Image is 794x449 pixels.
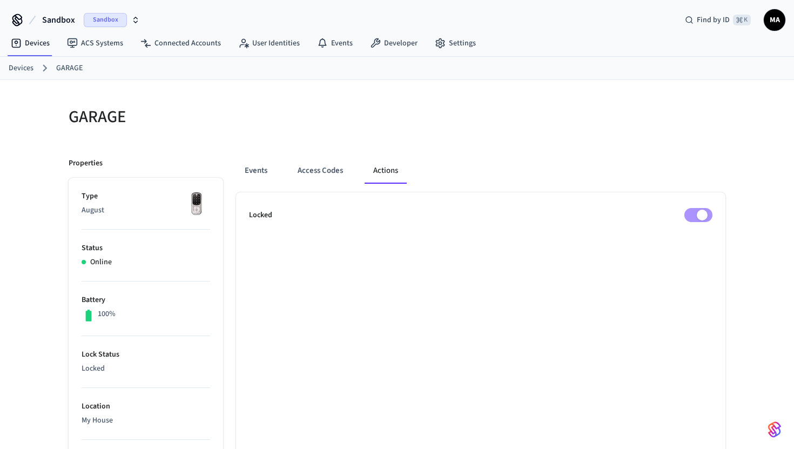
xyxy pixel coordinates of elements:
span: Sandbox [42,14,75,26]
p: Online [90,257,112,268]
a: Events [308,33,361,53]
span: ⌘ K [733,15,751,25]
a: Settings [426,33,485,53]
p: My House [82,415,210,426]
h5: GARAGE [69,106,391,128]
button: Actions [365,158,407,184]
a: ACS Systems [58,33,132,53]
button: Events [236,158,276,184]
a: GARAGE [56,63,83,74]
p: 100% [98,309,116,320]
a: Developer [361,33,426,53]
p: Locked [82,363,210,374]
a: Connected Accounts [132,33,230,53]
p: Status [82,243,210,254]
a: Devices [9,63,33,74]
a: User Identities [230,33,308,53]
p: Battery [82,294,210,306]
p: Type [82,191,210,202]
button: MA [764,9,785,31]
img: SeamLogoGradient.69752ec5.svg [768,421,781,438]
span: Sandbox [84,13,127,27]
p: Locked [249,210,272,221]
img: Yale Assure Touchscreen Wifi Smart Lock, Satin Nickel, Front [183,191,210,218]
span: Find by ID [697,15,730,25]
button: Access Codes [289,158,352,184]
div: Find by ID⌘ K [676,10,759,30]
p: August [82,205,210,216]
p: Location [82,401,210,412]
p: Lock Status [82,349,210,360]
a: Devices [2,33,58,53]
span: MA [765,10,784,30]
div: ant example [236,158,725,184]
p: Properties [69,158,103,169]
